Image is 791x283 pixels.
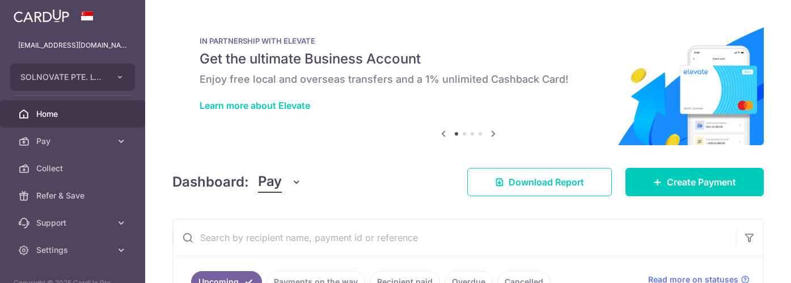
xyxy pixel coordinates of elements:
[467,168,612,196] a: Download Report
[625,168,764,196] a: Create Payment
[36,217,111,229] span: Support
[258,171,302,193] button: Pay
[36,136,111,147] span: Pay
[200,73,737,86] h6: Enjoy free local and overseas transfers and a 1% unlimited Cashback Card!
[200,100,310,111] a: Learn more about Elevate
[509,175,584,189] span: Download Report
[18,40,127,51] p: [EMAIL_ADDRESS][DOMAIN_NAME]
[36,163,111,174] span: Collect
[172,172,249,192] h4: Dashboard:
[200,50,737,68] h5: Get the ultimate Business Account
[14,9,69,23] img: CardUp
[20,71,104,83] span: SOLNOVATE PTE. LTD.
[200,36,737,45] p: IN PARTNERSHIP WITH ELEVATE
[36,244,111,256] span: Settings
[667,175,736,189] span: Create Payment
[36,190,111,201] span: Refer & Save
[258,171,282,193] span: Pay
[36,108,111,120] span: Home
[10,64,135,91] button: SOLNOVATE PTE. LTD.
[172,18,764,145] img: Renovation banner
[173,219,736,256] input: Search by recipient name, payment id or reference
